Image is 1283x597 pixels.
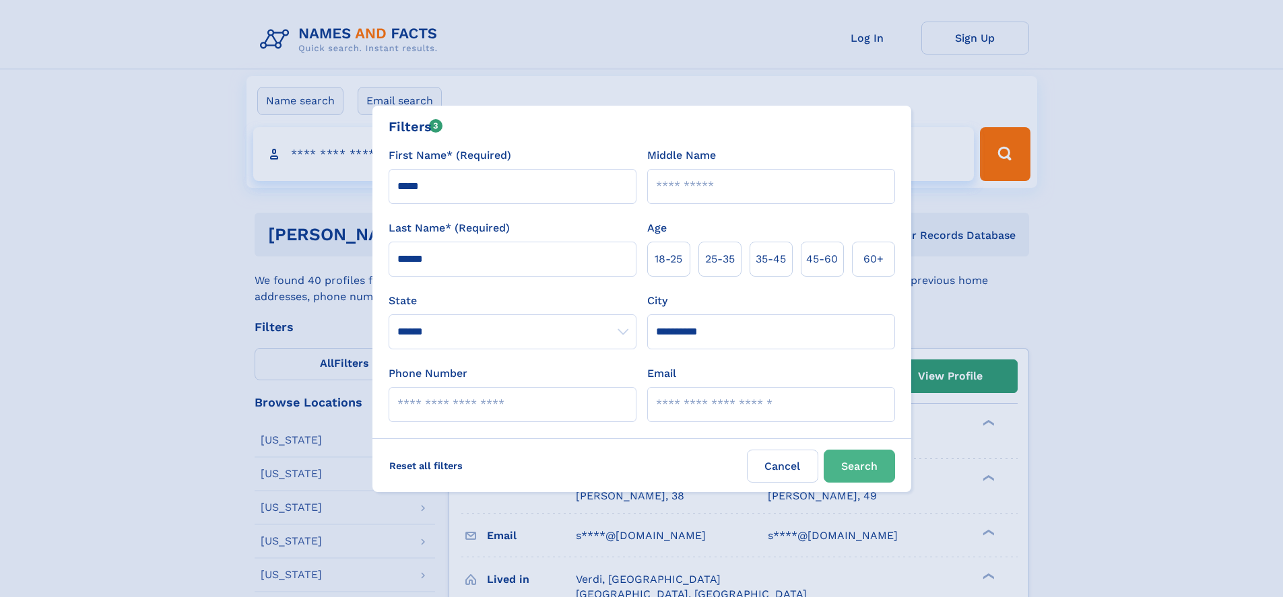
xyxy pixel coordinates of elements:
[747,450,818,483] label: Cancel
[647,147,716,164] label: Middle Name
[381,450,471,482] label: Reset all filters
[389,365,467,382] label: Phone Number
[647,220,667,236] label: Age
[389,220,510,236] label: Last Name* (Required)
[705,251,735,267] span: 25‑35
[824,450,895,483] button: Search
[863,251,884,267] span: 60+
[756,251,786,267] span: 35‑45
[655,251,682,267] span: 18‑25
[389,147,511,164] label: First Name* (Required)
[806,251,838,267] span: 45‑60
[647,365,676,382] label: Email
[389,293,636,309] label: State
[647,293,667,309] label: City
[389,116,443,137] div: Filters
